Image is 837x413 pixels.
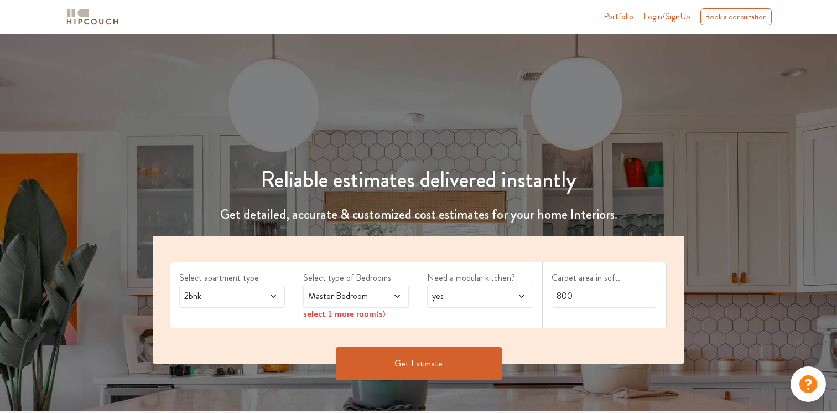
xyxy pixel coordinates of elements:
[179,271,285,285] label: Select apartment type
[552,271,657,285] label: Carpet area in sqft.
[604,10,633,23] a: Portfolio
[65,4,120,29] span: logo-horizontal.svg
[303,271,409,285] label: Select type of Bedrooms
[430,290,502,303] span: yes
[700,8,772,25] div: Book a consultation
[182,290,254,303] span: 2bhk
[552,285,657,308] input: Enter area sqft
[146,167,691,193] h1: Reliable estimates delivered instantly
[146,206,691,223] h4: Get detailed, accurate & customized cost estimates for your home Interiors.
[303,308,409,319] div: select 1 more room(s)
[427,271,533,285] label: Need a modular kitchen?
[643,10,690,23] span: Login/SignUp
[336,347,502,380] button: Get Estimate
[306,290,378,303] span: Master Bedroom
[65,7,120,27] img: logo-horizontal.svg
